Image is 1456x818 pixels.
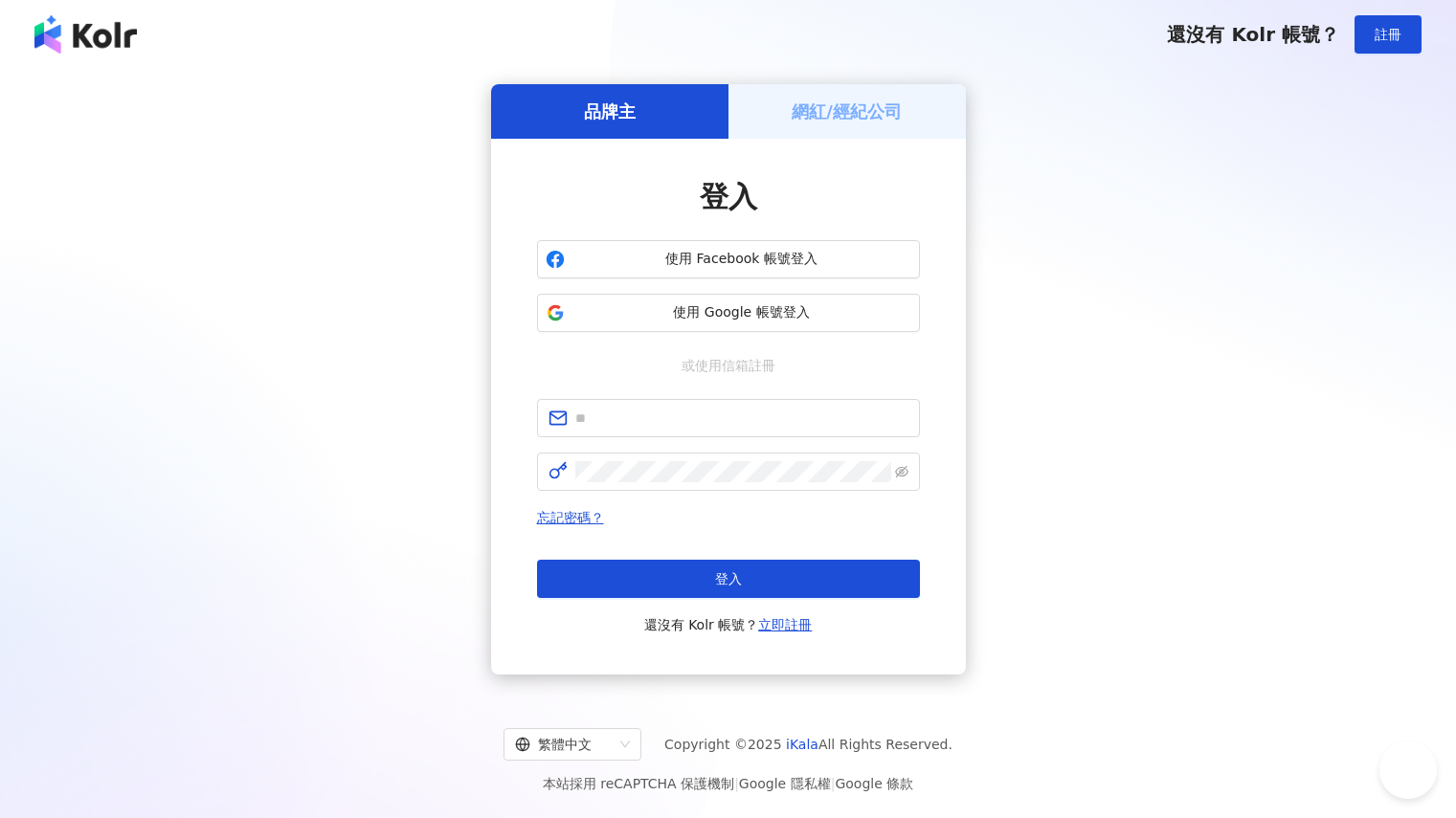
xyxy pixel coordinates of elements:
span: | [734,776,739,791]
span: 登入 [700,180,757,213]
button: 使用 Google 帳號登入 [537,294,920,332]
a: 立即註冊 [758,617,812,632]
a: Google 條款 [835,776,913,791]
span: 登入 [715,571,742,586]
span: 還沒有 Kolr 帳號？ [1167,23,1339,46]
span: 本站採用 reCAPTCHA 保護機制 [543,772,913,795]
button: 註冊 [1355,15,1422,54]
span: Copyright © 2025 All Rights Reserved. [664,733,952,756]
span: | [831,776,836,791]
span: 或使用信箱註冊 [668,355,789,376]
span: 還沒有 Kolr 帳號？ [644,613,813,636]
iframe: Help Scout Beacon - Open [1379,741,1437,799]
div: 繁體中文 [515,729,613,760]
span: eye-invisible [895,465,908,478]
span: 註冊 [1375,27,1401,42]
button: 登入 [537,560,920,598]
h5: 品牌主 [584,99,636,123]
span: 使用 Facebook 帳號登入 [572,250,911,269]
span: 使用 Google 帳號登入 [572,303,911,322]
a: iKala [786,737,818,752]
a: Google 隱私權 [739,776,831,791]
a: 忘記密碼？ [537,510,604,525]
img: logo [34,15,137,54]
h5: 網紅/經紀公司 [792,99,902,123]
button: 使用 Facebook 帳號登入 [537,240,920,278]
